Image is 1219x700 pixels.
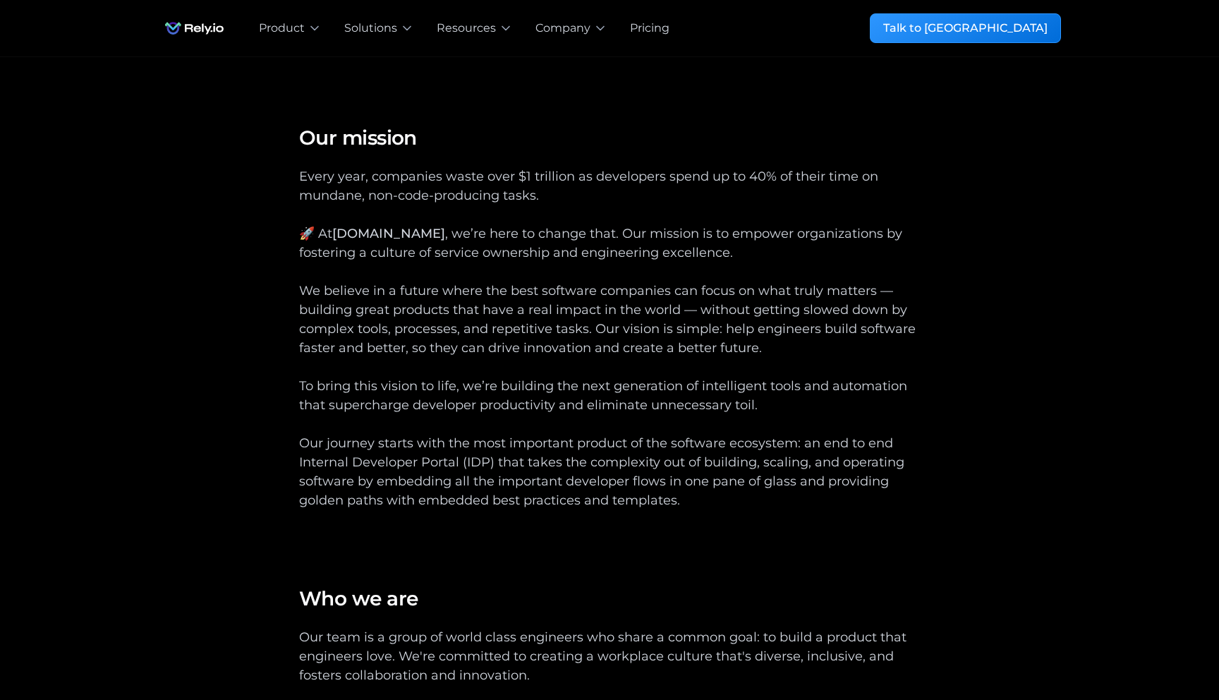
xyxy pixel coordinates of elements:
[344,20,397,37] div: Solutions
[437,20,496,37] div: Resources
[299,125,920,150] h4: Our mission
[332,226,445,241] a: [DOMAIN_NAME]
[535,20,590,37] div: Company
[158,14,231,42] a: home
[630,20,669,37] a: Pricing
[299,167,920,529] div: Every year, companies waste over $1 trillion as developers spend up to 40% of their time on munda...
[158,14,231,42] img: Rely.io logo
[259,20,305,37] div: Product
[870,13,1061,43] a: Talk to [GEOGRAPHIC_DATA]
[883,20,1048,37] div: Talk to [GEOGRAPHIC_DATA]
[299,586,920,611] h4: Who we are
[1126,607,1199,680] iframe: Chatbot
